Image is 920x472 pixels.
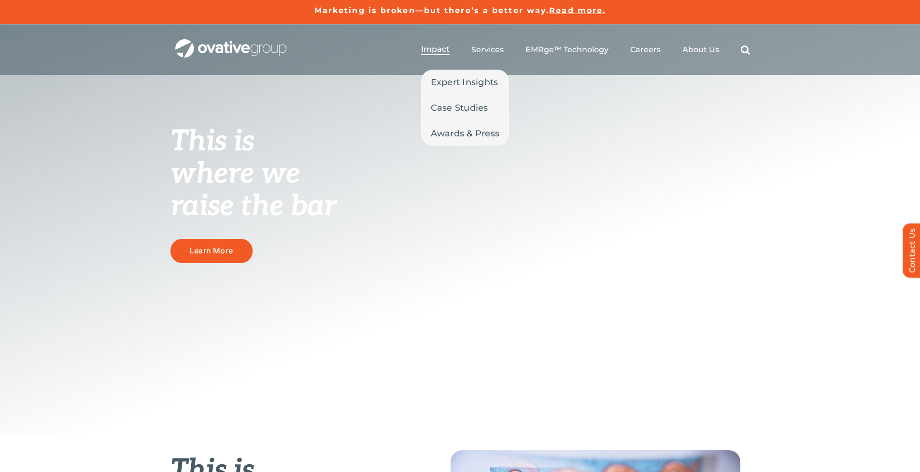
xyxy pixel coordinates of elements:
[170,157,336,224] span: where we raise the bar
[190,246,233,255] span: Learn More
[170,239,253,263] a: Learn More
[421,44,450,55] a: Impact
[630,45,661,55] a: Careers
[421,44,450,54] span: Impact
[431,75,498,89] span: Expert Insights
[741,45,750,55] a: Search
[175,38,286,47] a: OG_Full_horizontal_WHT
[421,121,510,146] a: Awards & Press
[421,95,510,120] a: Case Studies
[421,70,510,95] a: Expert Insights
[431,127,500,140] span: Awards & Press
[525,45,609,55] a: EMRge™ Technology
[314,6,550,15] a: Marketing is broken—but there’s a better way.
[682,45,719,55] a: About Us
[421,34,750,65] nav: Menu
[471,45,504,55] a: Services
[431,101,488,115] span: Case Studies
[549,6,606,15] a: Read more.
[170,124,255,159] span: This is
